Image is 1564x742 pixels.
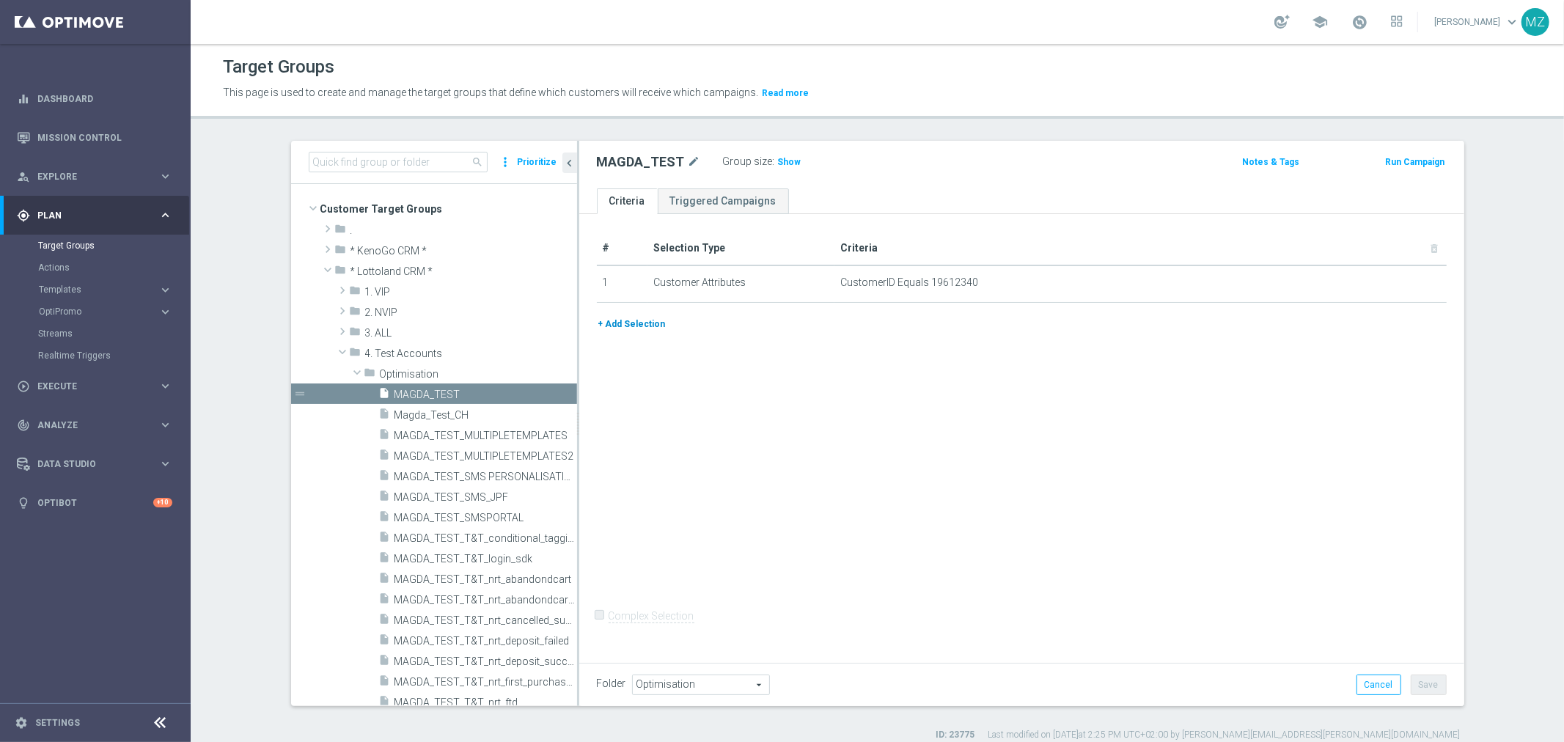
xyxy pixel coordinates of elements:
[379,510,391,527] i: insert_drive_file
[379,551,391,568] i: insert_drive_file
[16,458,173,470] button: Data Studio keyboard_arrow_right
[1433,11,1521,33] a: [PERSON_NAME]keyboard_arrow_down
[39,285,158,294] div: Templates
[38,235,189,257] div: Target Groups
[840,276,978,289] span: CustomerID Equals 19612340
[37,460,158,469] span: Data Studio
[35,719,80,727] a: Settings
[562,153,577,173] button: chevron_left
[1521,8,1549,36] div: MZ
[394,389,577,401] span: MAGDA_TEST
[17,380,30,393] i: play_circle_outline
[37,172,158,181] span: Explore
[350,245,577,257] span: * KenoGo CRM *
[17,380,158,393] div: Execute
[38,284,173,295] button: Templates keyboard_arrow_right
[936,729,975,741] label: ID: 23775
[379,675,391,691] i: insert_drive_file
[597,232,648,265] th: #
[158,283,172,297] i: keyboard_arrow_right
[17,170,30,183] i: person_search
[335,264,347,281] i: folder
[394,532,577,545] span: MAGDA_TEST_T&amp;T_conditional_tagging
[760,85,810,101] button: Read more
[379,531,391,548] i: insert_drive_file
[158,457,172,471] i: keyboard_arrow_right
[688,153,701,171] i: mode_edit
[158,208,172,222] i: keyboard_arrow_right
[365,348,577,360] span: 4. Test Accounts
[647,265,834,302] td: Customer Attributes
[379,572,391,589] i: insert_drive_file
[394,409,577,422] span: Magda_Test_CH
[350,326,361,342] i: folder
[17,419,30,432] i: track_changes
[379,633,391,650] i: insert_drive_file
[37,79,172,118] a: Dashboard
[778,157,801,167] span: Show
[39,307,158,316] div: OptiPromo
[499,152,513,172] i: more_vert
[350,284,361,301] i: folder
[16,132,173,144] button: Mission Control
[39,307,144,316] span: OptiPromo
[394,573,577,586] span: MAGDA_TEST_T&amp;T_nrt_abandondcart
[394,655,577,668] span: MAGDA_TEST_T&amp;T_nrt_deposit_success
[38,262,153,273] a: Actions
[350,346,361,363] i: folder
[16,381,173,392] div: play_circle_outline Execute keyboard_arrow_right
[1356,675,1401,695] button: Cancel
[223,56,334,78] h1: Target Groups
[39,285,144,294] span: Templates
[379,387,391,404] i: insert_drive_file
[840,242,878,254] span: Criteria
[563,156,577,170] i: chevron_left
[38,279,189,301] div: Templates
[723,155,773,168] label: Group size
[38,240,153,251] a: Target Groups
[335,243,347,260] i: folder
[223,87,758,98] span: This page is used to create and manage the target groups that define which customers will receive...
[17,79,172,118] div: Dashboard
[597,153,685,171] h2: MAGDA_TEST
[394,471,577,483] span: MAGDA_TEST_SMS PERSONALISATION TAGS4
[17,92,30,106] i: equalizer
[472,156,484,168] span: search
[394,553,577,565] span: MAGDA_TEST_T&amp;T_login_sdk
[16,93,173,105] div: equalizer Dashboard
[158,305,172,319] i: keyboard_arrow_right
[17,209,30,222] i: gps_fixed
[158,418,172,432] i: keyboard_arrow_right
[335,223,347,240] i: folder
[153,498,172,507] div: +10
[158,169,172,183] i: keyboard_arrow_right
[16,419,173,431] div: track_changes Analyze keyboard_arrow_right
[515,153,559,172] button: Prioritize
[38,301,189,323] div: OptiPromo
[379,592,391,609] i: insert_drive_file
[309,152,488,172] input: Quick find group or folder
[380,368,577,381] span: Optimisation
[365,286,577,298] span: 1. VIP
[38,350,153,361] a: Realtime Triggers
[658,188,789,214] a: Triggered Campaigns
[394,614,577,627] span: MAGDA_TEST_T&amp;T_nrt_cancelled_subscription
[17,458,158,471] div: Data Studio
[16,497,173,509] button: lightbulb Optibot +10
[17,170,158,183] div: Explore
[16,210,173,221] button: gps_fixed Plan keyboard_arrow_right
[365,327,577,339] span: 3. ALL
[394,491,577,504] span: MAGDA_TEST_SMS_JPF
[394,430,577,442] span: MAGDA_TEST_MULTIPLETEMPLATES
[37,211,158,220] span: Plan
[16,171,173,183] button: person_search Explore keyboard_arrow_right
[379,654,391,671] i: insert_drive_file
[15,716,28,730] i: settings
[17,483,172,522] div: Optibot
[37,483,153,522] a: Optibot
[17,419,158,432] div: Analyze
